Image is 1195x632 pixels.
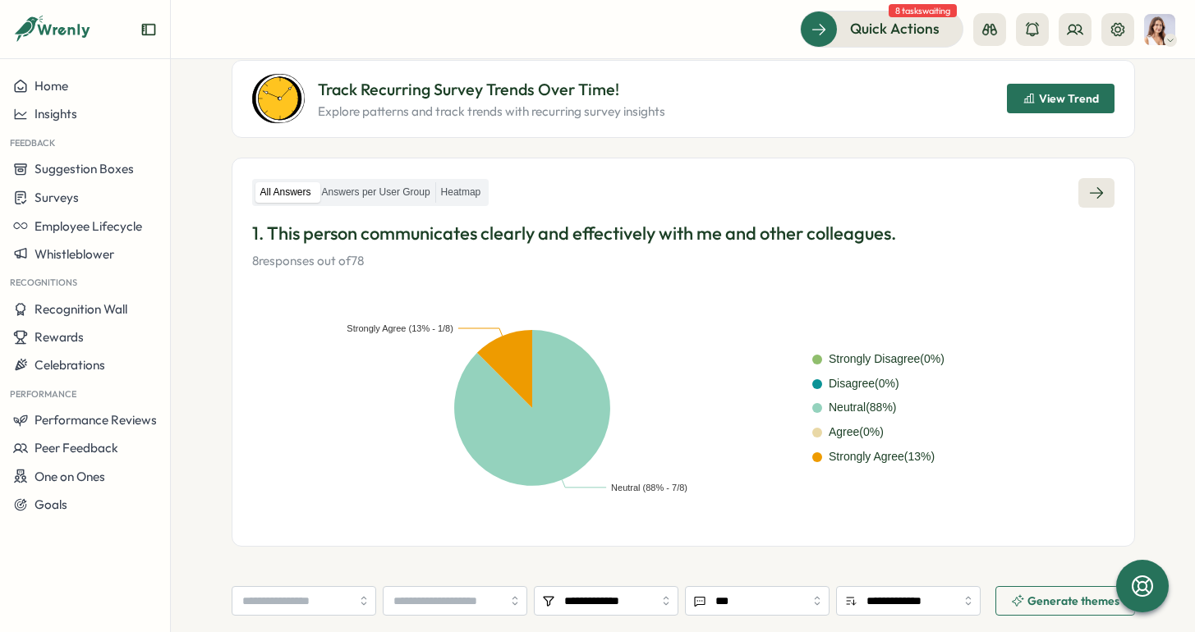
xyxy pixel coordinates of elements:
label: Heatmap [436,182,486,203]
span: Rewards [34,329,84,345]
label: All Answers [255,182,316,203]
span: Celebrations [34,357,105,373]
label: Answers per User Group [317,182,435,203]
div: Strongly Disagree ( 0 %) [829,350,945,369]
div: Disagree ( 0 %) [829,375,899,393]
span: Performance Reviews [34,412,157,428]
text: Neutral (88% - 7/8) [611,483,687,492]
span: Peer Feedback [34,440,118,456]
span: 8 tasks waiting [889,4,957,17]
span: Generate themes [1027,595,1119,607]
span: Quick Actions [850,18,940,39]
p: Explore patterns and track trends with recurring survey insights [318,103,665,121]
span: Employee Lifecycle [34,218,142,234]
div: Neutral ( 88 %) [829,399,897,417]
span: Insights [34,106,77,121]
p: 1. This person communicates clearly and effectively with me and other colleagues. [252,221,1115,246]
div: Agree ( 0 %) [829,424,884,442]
span: Whistleblower [34,246,114,262]
button: Expand sidebar [140,21,157,38]
div: Strongly Agree ( 13 %) [829,448,935,466]
span: Goals [34,497,67,512]
span: Suggestion Boxes [34,161,134,176]
p: 8 responses out of 78 [252,252,1115,270]
button: Generate themes [995,586,1135,616]
button: View Trend [1007,84,1115,113]
span: Surveys [34,190,79,205]
img: Barbs [1144,14,1175,45]
span: One on Ones [34,469,105,484]
p: Track Recurring Survey Trends Over Time! [318,77,665,103]
button: Quick Actions [800,11,963,47]
span: Recognition Wall [34,301,127,317]
span: View Trend [1039,93,1099,104]
text: Strongly Agree (13% - 1/8) [347,323,453,333]
span: Home [34,78,68,94]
